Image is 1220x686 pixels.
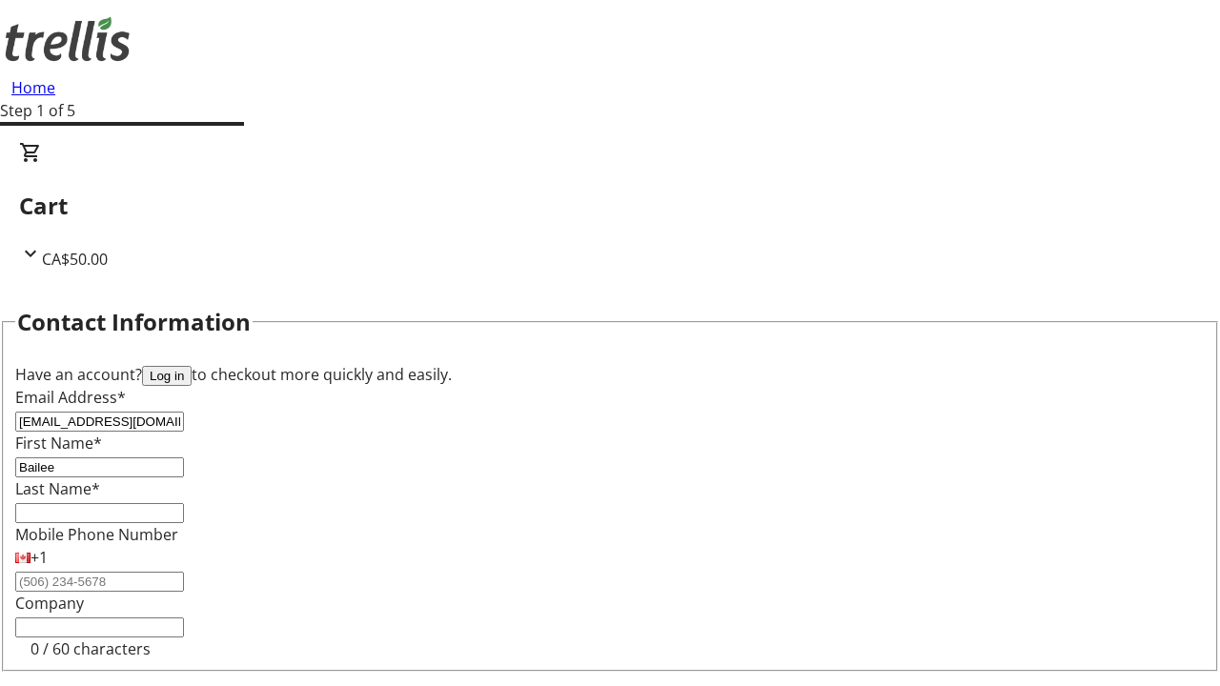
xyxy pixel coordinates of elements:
[15,593,84,614] label: Company
[19,189,1201,223] h2: Cart
[30,638,151,659] tr-character-limit: 0 / 60 characters
[15,387,126,408] label: Email Address*
[17,305,251,339] h2: Contact Information
[15,524,178,545] label: Mobile Phone Number
[42,249,108,270] span: CA$50.00
[15,572,184,592] input: (506) 234-5678
[15,478,100,499] label: Last Name*
[15,433,102,454] label: First Name*
[142,366,192,386] button: Log in
[19,141,1201,271] div: CartCA$50.00
[15,363,1205,386] div: Have an account? to checkout more quickly and easily.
